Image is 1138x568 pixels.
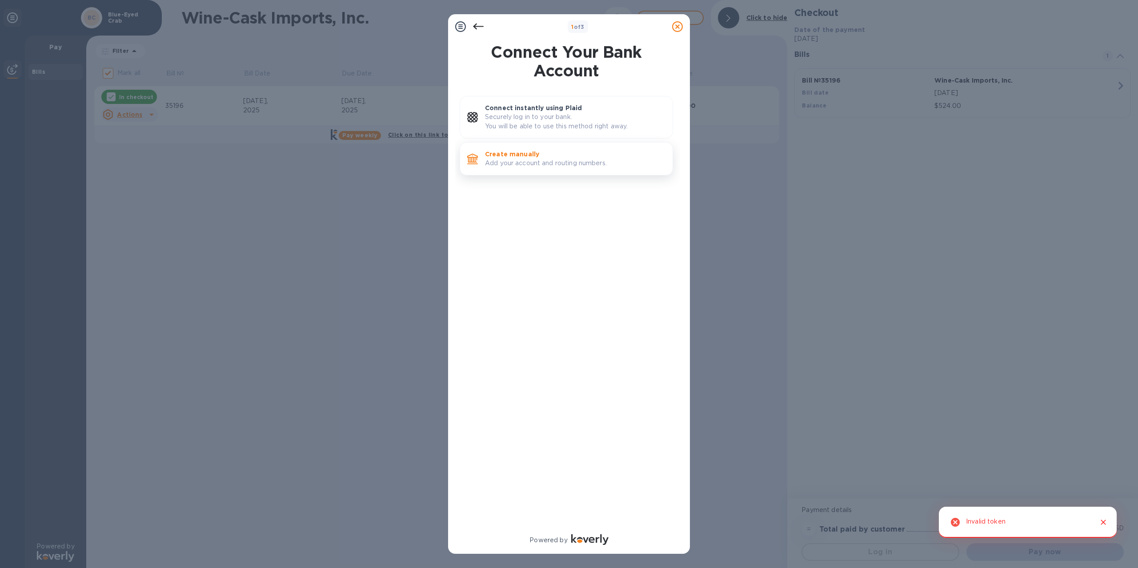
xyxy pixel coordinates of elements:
[571,24,573,30] span: 1
[485,159,665,168] p: Add your account and routing numbers.
[485,112,665,131] p: Securely log in to your bank. You will be able to use this method right away.
[1098,516,1109,528] button: Close
[966,514,1006,531] div: Invalid token
[456,43,677,80] h1: Connect Your Bank Account
[529,536,567,545] p: Powered by
[571,534,609,545] img: Logo
[571,24,585,30] b: of 3
[485,150,665,159] p: Create manually
[485,103,665,112] p: Connect instantly using Plaid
